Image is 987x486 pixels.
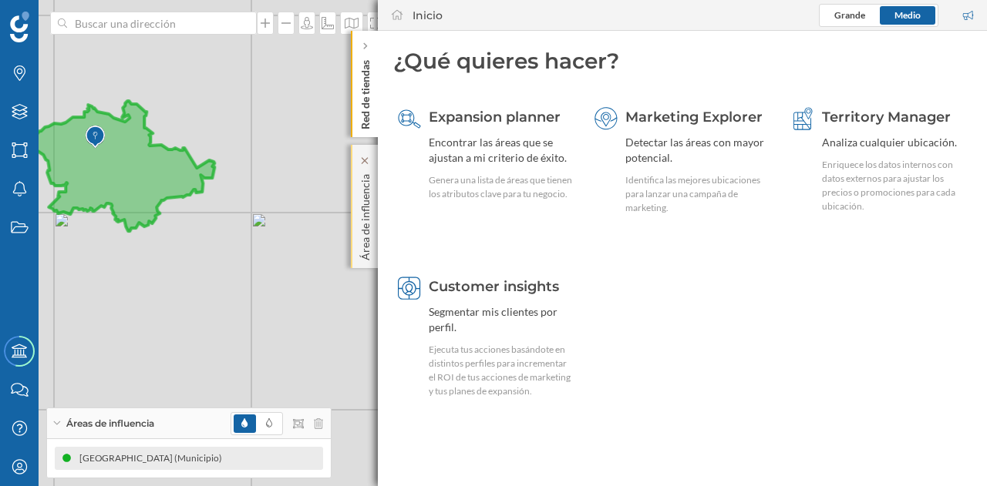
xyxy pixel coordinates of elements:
div: Inicio [413,8,443,23]
div: Detectar las áreas con mayor potencial. [625,135,770,166]
img: Geoblink Logo [10,12,29,42]
div: ¿Qué quieres hacer? [393,46,972,75]
span: Medio [894,9,921,21]
div: Identifica las mejores ubicaciones para lanzar una campaña de marketing. [625,173,770,215]
span: Áreas de influencia [66,417,154,431]
img: customer-intelligence.svg [398,277,421,300]
img: Marker [86,122,105,153]
span: Soporte [31,11,86,25]
img: search-areas.svg [398,107,421,130]
p: Red de tiendas [358,54,373,129]
span: Marketing Explorer [625,109,763,126]
div: Ejecuta tus acciones basándote en distintos perfiles para incrementar el ROI de tus acciones de m... [429,343,574,398]
p: Área de influencia [358,168,373,260]
span: Customer insights [429,278,559,295]
span: Expansion planner [429,109,561,126]
span: Grande [834,9,865,21]
div: [GEOGRAPHIC_DATA] (Municipio) [79,451,230,466]
div: Analiza cualquier ubicación. [822,135,967,150]
span: Territory Manager [822,109,951,126]
div: Encontrar las áreas que se ajustan a mi criterio de éxito. [429,135,574,166]
img: territory-manager.svg [791,107,814,130]
div: Genera una lista de áreas que tienen los atributos clave para tu negocio. [429,173,574,201]
img: explorer.svg [595,107,618,130]
div: Segmentar mis clientes por perfil. [429,304,574,335]
div: Enriquece los datos internos con datos externos para ajustar los precios o promociones para cada ... [822,158,967,213]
